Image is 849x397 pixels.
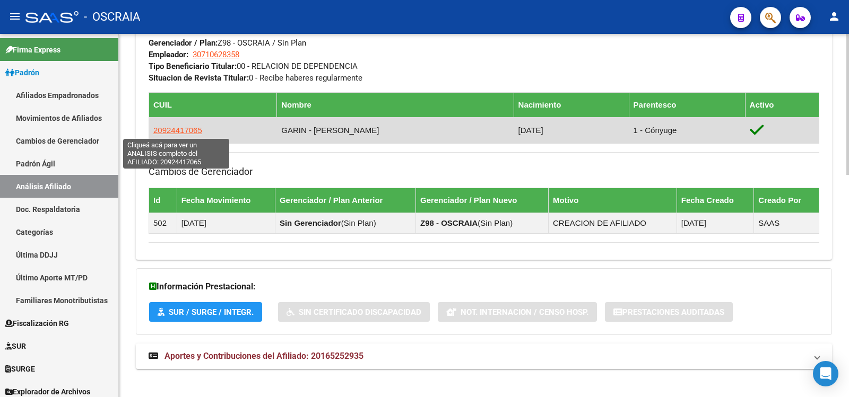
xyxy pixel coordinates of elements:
[5,44,60,56] span: Firma Express
[149,188,177,213] th: Id
[277,92,514,117] th: Nombre
[149,164,819,179] h3: Cambios de Gerenciador
[280,218,341,227] strong: Sin Gerenciador
[813,361,838,386] div: Open Intercom Messenger
[84,5,140,29] span: - OSCRAIA
[149,279,819,294] h3: Información Prestacional:
[149,213,177,233] td: 502
[745,92,819,117] th: Activo
[461,307,588,317] span: Not. Internacion / Censo Hosp.
[278,302,430,322] button: Sin Certificado Discapacidad
[514,92,629,117] th: Nacimiento
[193,50,239,59] span: 30710628358
[549,188,677,213] th: Motivo
[5,317,69,329] span: Fiscalización RG
[149,73,249,83] strong: Situacion de Revista Titular:
[136,343,832,369] mat-expansion-panel-header: Aportes y Contribuciones del Afiliado: 20165252935
[275,213,415,233] td: ( )
[177,213,275,233] td: [DATE]
[629,92,745,117] th: Parentesco
[677,213,754,233] td: [DATE]
[164,351,363,361] span: Aportes y Contribuciones del Afiliado: 20165252935
[5,363,35,375] span: SURGE
[149,73,362,83] span: 0 - Recibe haberes regularmente
[480,218,510,227] span: Sin Plan
[277,117,514,143] td: GARIN - [PERSON_NAME]
[149,302,262,322] button: SUR / SURGE / INTEGR.
[828,10,841,23] mat-icon: person
[5,67,39,78] span: Padrón
[629,117,745,143] td: 1 - Cónyuge
[149,92,277,117] th: CUIL
[149,50,188,59] strong: Empleador:
[622,307,724,317] span: Prestaciones Auditadas
[438,302,597,322] button: Not. Internacion / Censo Hosp.
[754,213,819,233] td: SAAS
[149,38,218,48] strong: Gerenciador / Plan:
[549,213,677,233] td: CREACION DE AFILIADO
[5,340,26,352] span: SUR
[149,61,358,71] span: 00 - RELACION DE DEPENDENCIA
[299,307,421,317] span: Sin Certificado Discapacidad
[514,117,629,143] td: [DATE]
[677,188,754,213] th: Fecha Creado
[420,218,478,227] strong: Z98 - OSCRAIA
[149,61,237,71] strong: Tipo Beneficiario Titular:
[415,213,548,233] td: ( )
[8,10,21,23] mat-icon: menu
[275,188,415,213] th: Gerenciador / Plan Anterior
[415,188,548,213] th: Gerenciador / Plan Nuevo
[605,302,733,322] button: Prestaciones Auditadas
[177,188,275,213] th: Fecha Movimiento
[344,218,374,227] span: Sin Plan
[153,126,202,135] span: 20924417065
[754,188,819,213] th: Creado Por
[149,38,306,48] span: Z98 - OSCRAIA / Sin Plan
[169,307,254,317] span: SUR / SURGE / INTEGR.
